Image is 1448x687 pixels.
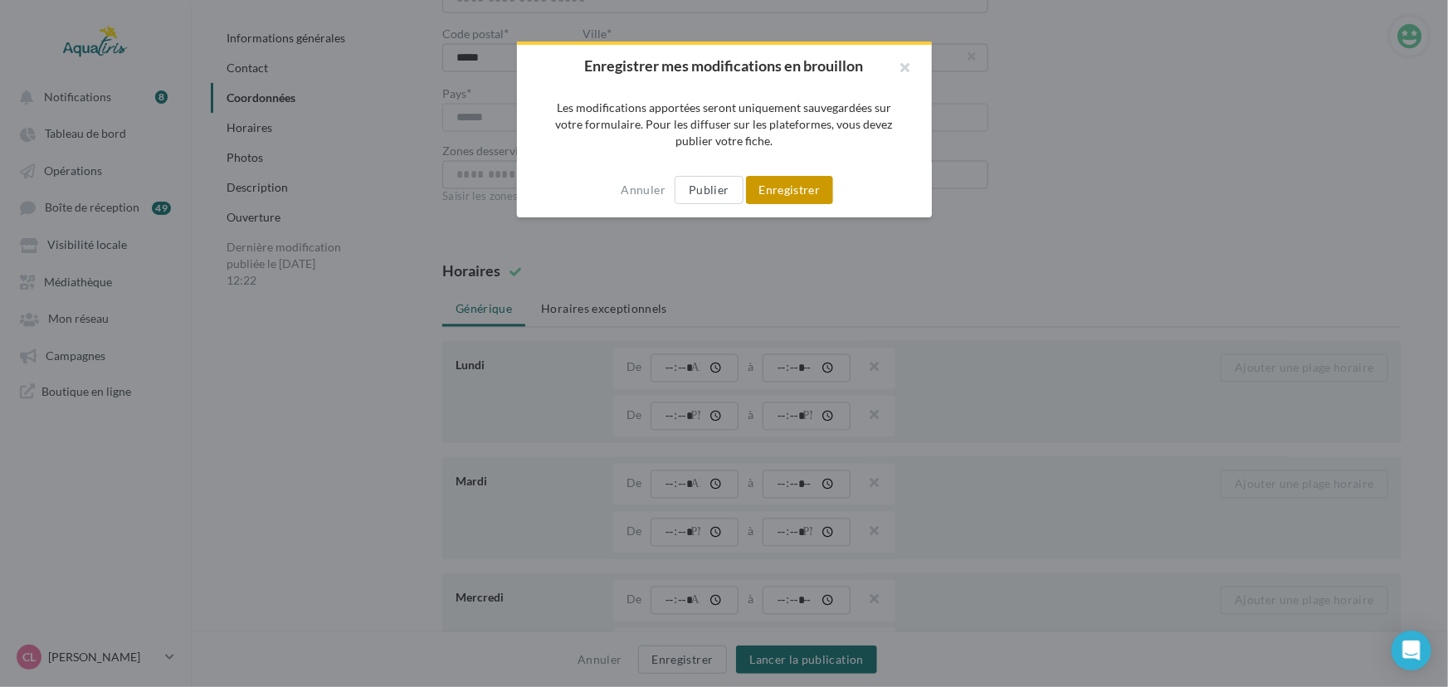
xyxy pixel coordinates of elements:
[544,100,905,149] p: Les modifications apportées seront uniquement sauvegardées sur votre formulaire. Pour les diffuse...
[544,58,905,73] h2: Enregistrer mes modifications en brouillon
[615,180,672,200] button: Annuler
[1392,631,1431,670] div: Open Intercom Messenger
[746,176,834,204] button: Enregistrer
[675,176,743,204] button: Publier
